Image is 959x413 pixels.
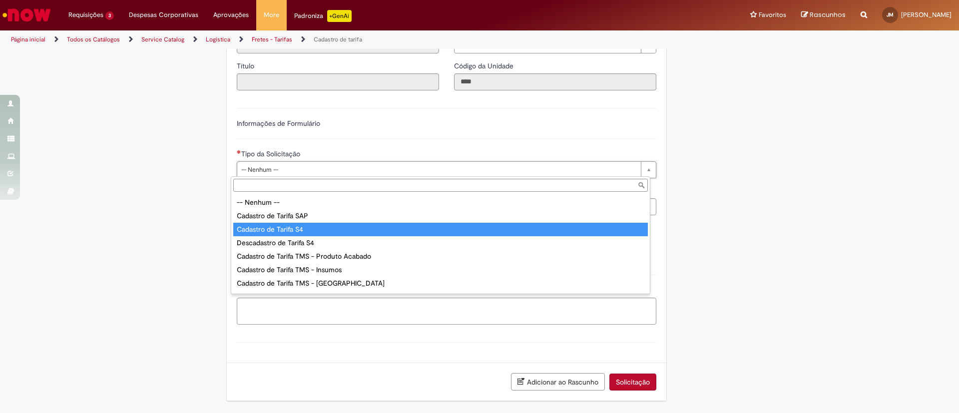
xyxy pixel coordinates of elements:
[233,263,648,277] div: Cadastro de Tarifa TMS - Insumos
[233,277,648,290] div: Cadastro de Tarifa TMS - [GEOGRAPHIC_DATA]
[233,196,648,209] div: -- Nenhum --
[233,250,648,263] div: Cadastro de Tarifa TMS - Produto Acabado
[233,209,648,223] div: Cadastro de Tarifa SAP
[231,194,650,294] ul: Tipo da Solicitação
[233,290,648,304] div: Descadastro de Tarifa TMS
[233,236,648,250] div: Descadastro de Tarifa S4
[233,223,648,236] div: Cadastro de Tarifa S4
